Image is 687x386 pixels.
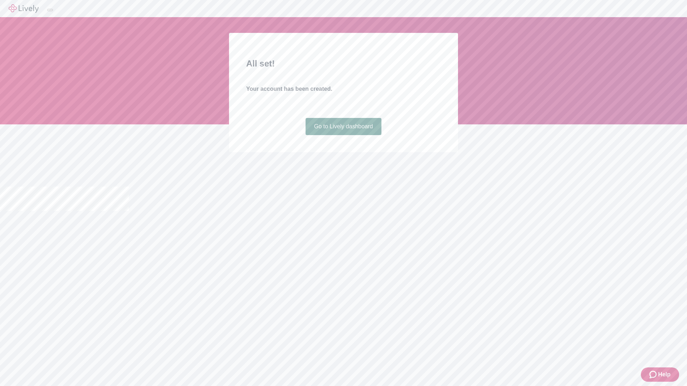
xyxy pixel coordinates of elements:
[246,85,441,93] h4: Your account has been created.
[641,367,679,382] button: Zendesk support iconHelp
[649,370,658,379] svg: Zendesk support icon
[306,118,382,135] a: Go to Lively dashboard
[658,370,671,379] span: Help
[9,4,39,13] img: Lively
[246,57,441,70] h2: All set!
[47,9,53,11] button: Log out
